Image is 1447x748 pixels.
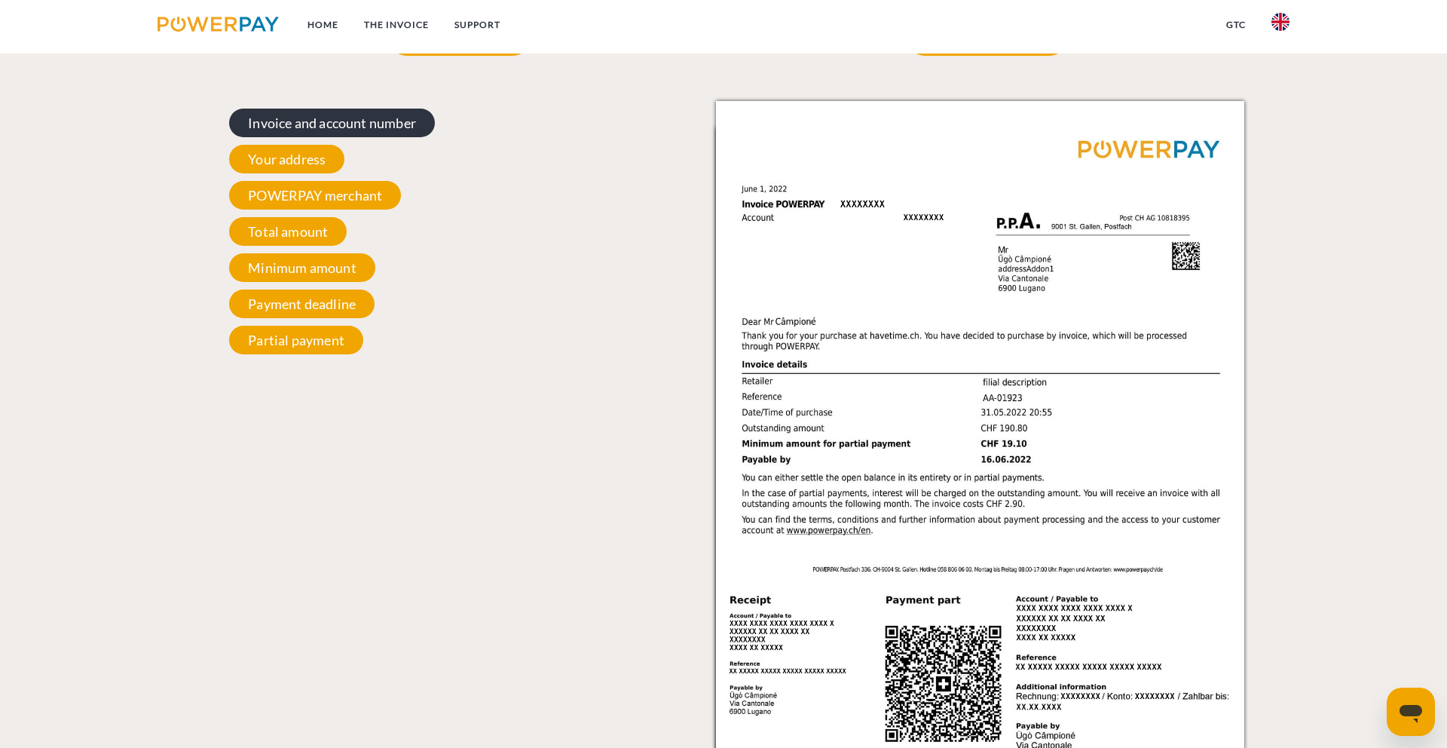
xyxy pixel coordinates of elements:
[229,290,375,318] span: Payment deadline
[229,145,344,173] span: Your address
[351,11,442,38] a: THE INVOICE
[158,17,279,32] img: logo-powerpay.svg
[442,11,513,38] a: Support
[229,253,375,282] span: Minimum amount
[295,11,351,38] a: Home
[229,326,363,354] span: Partial payment
[229,109,435,137] span: Invoice and account number
[229,181,401,210] span: POWERPAY merchant
[1271,13,1289,31] img: en
[229,217,347,246] span: Total amount
[1213,11,1259,38] a: GTC
[1387,688,1435,736] iframe: Button to launch messaging window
